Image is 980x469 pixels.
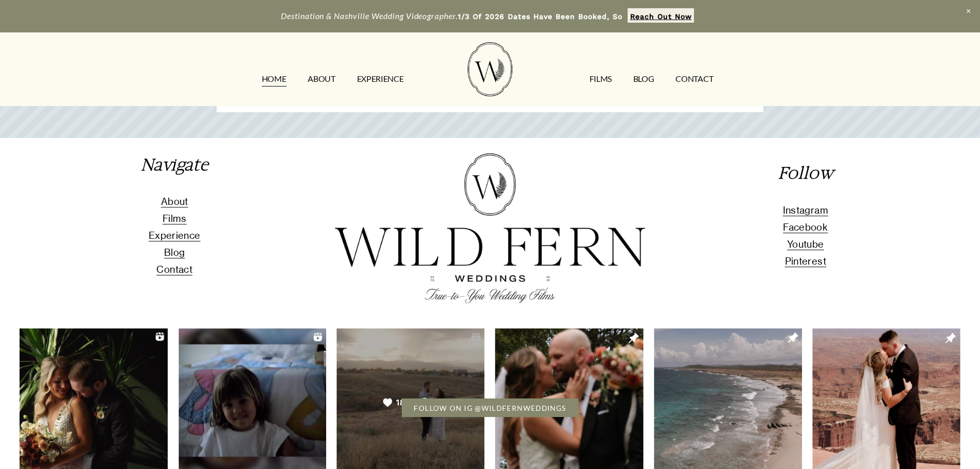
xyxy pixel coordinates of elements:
em: Follow [778,163,832,183]
span: Pinterest [785,255,826,267]
a: Blog [164,244,185,261]
a: Experience [149,227,201,244]
em: Navigate [141,154,208,175]
strong: Reach Out Now [630,12,692,21]
span: Blog [164,247,185,258]
img: Wild Fern Weddings [468,42,512,96]
a: Instagram [783,202,828,219]
span: About [161,196,188,207]
a: ABOUT [308,71,335,87]
span: Contact [156,264,192,275]
span: Youtube [787,238,824,250]
a: About [161,193,188,210]
a: Reach Out Now [628,8,694,23]
a: Pinterest [785,253,826,270]
span: Experience [149,230,201,241]
a: HOME [262,71,287,87]
a: FOLLOW ON IG @WILDFERNWEDDINGS [402,398,578,417]
span: Instagram [783,204,828,216]
a: FILMS [590,71,612,87]
span: Facebook [783,221,828,233]
a: Contact [156,261,192,278]
a: Facebook [783,219,828,236]
a: CONTACT [675,71,713,87]
a: Blog [633,71,654,87]
a: Youtube [787,236,824,253]
a: EXPERIENCE [357,71,404,87]
span: Films [163,213,187,224]
a: Films [163,210,187,227]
